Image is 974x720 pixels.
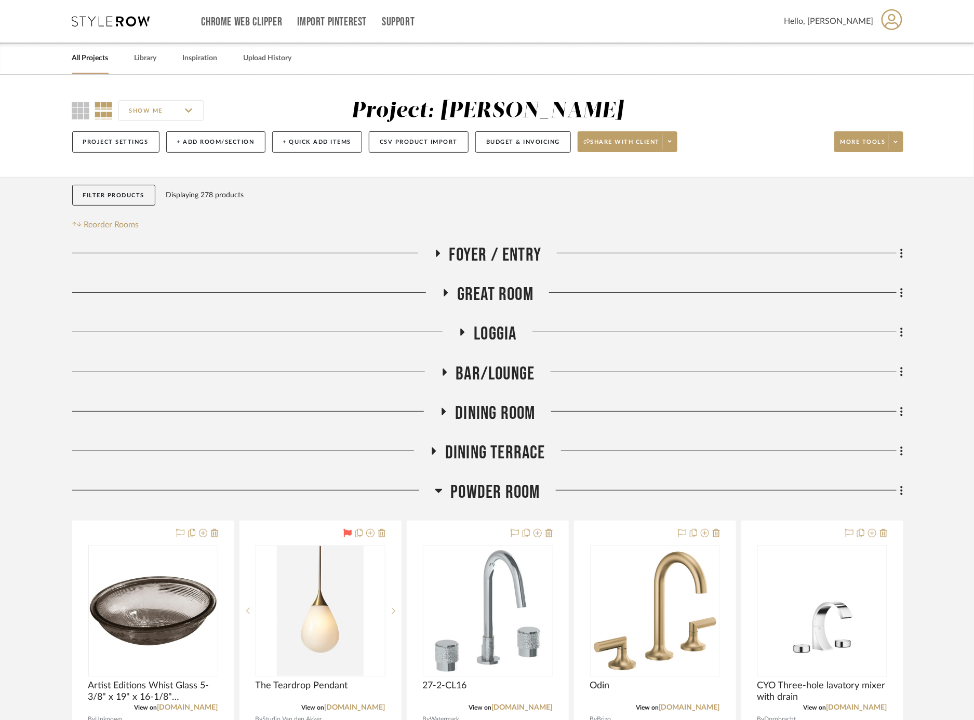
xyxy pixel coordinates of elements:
[325,704,385,711] a: [DOMAIN_NAME]
[202,18,283,26] a: Chrome Web Clipper
[72,131,159,153] button: Project Settings
[758,547,886,675] img: CYO Three-hole lavatory mixer with drain
[72,219,139,231] button: Reorder Rooms
[89,547,217,675] img: Artist Editions Whist Glass 5-3/8" x 19" x 16-1/8" Undercounter Bathroom Sink
[826,704,887,711] a: [DOMAIN_NAME]
[369,131,469,153] button: CSV Product Import
[450,481,540,504] span: Powder Room
[475,131,571,153] button: Budget & Invoicing
[457,283,533,306] span: Great Room
[183,51,218,65] a: Inspiration
[455,402,535,425] span: Dining Room
[157,704,218,711] a: [DOMAIN_NAME]
[351,100,623,122] div: Project: [PERSON_NAME]
[88,680,218,703] span: Artist Editions Whist Glass 5-3/8" x 19" x 16-1/8" Undercounter Bathroom Sink
[590,680,610,691] span: Odin
[166,131,265,153] button: + Add Room/Section
[784,15,874,28] span: Hello, [PERSON_NAME]
[135,51,157,65] a: Library
[469,704,492,711] span: View on
[72,51,109,65] a: All Projects
[256,680,348,691] span: The Teardrop Pendant
[591,547,719,675] img: Odin
[474,323,516,345] span: Loggia
[449,244,542,266] span: Foyer / Entry
[423,680,467,691] span: 27-2-CL16
[72,185,156,206] button: Filter Products
[584,138,660,154] span: Share with client
[84,219,139,231] span: Reorder Rooms
[804,704,826,711] span: View on
[757,680,887,703] span: CYO Three-hole lavatory mixer with drain
[456,363,535,385] span: Bar/Lounge
[135,704,157,711] span: View on
[834,131,903,152] button: More tools
[424,547,552,675] img: 27-2-CL16
[166,185,244,206] div: Displaying 278 products
[659,704,720,711] a: [DOMAIN_NAME]
[445,442,545,464] span: Dining Terrace
[297,18,367,26] a: Import Pinterest
[636,704,659,711] span: View on
[302,704,325,711] span: View on
[272,131,363,153] button: + Quick Add Items
[277,546,363,676] img: The Teardrop Pendant
[244,51,292,65] a: Upload History
[382,18,415,26] a: Support
[578,131,677,152] button: Share with client
[492,704,553,711] a: [DOMAIN_NAME]
[840,138,886,154] span: More tools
